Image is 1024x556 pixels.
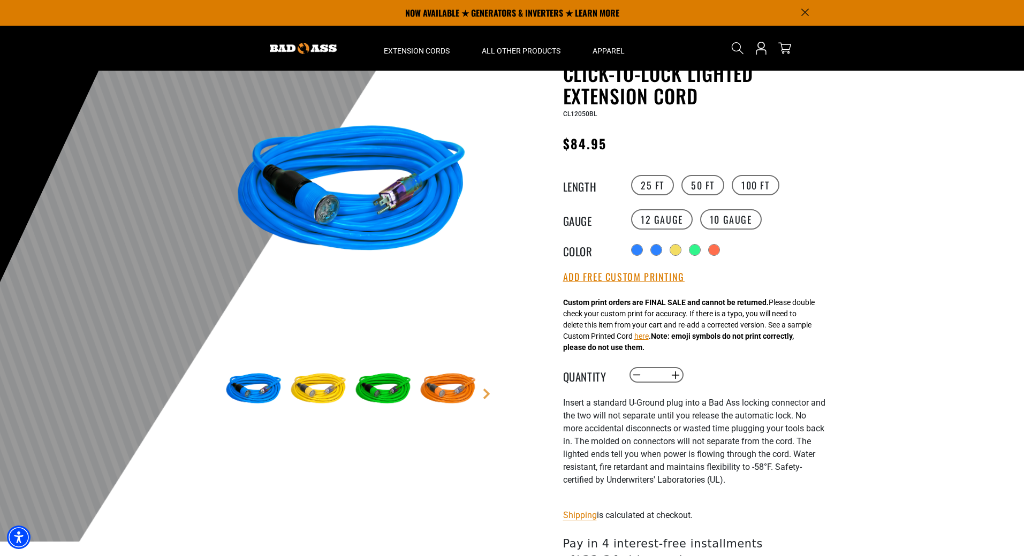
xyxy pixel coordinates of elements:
span: Extension Cords [384,46,450,56]
h1: Click-to-Lock Lighted Extension Cord [563,62,825,107]
a: Next [481,389,492,399]
img: Bad Ass Extension Cords [270,43,337,54]
legend: Gauge [563,212,617,226]
span: nsert a standard U-Ground plug into a Bad Ass locking connector and the two will not separate unt... [563,398,825,485]
strong: Note: emoji symbols do not print correctly, please do not use them. [563,332,794,352]
button: here [634,331,649,342]
a: Open this option [753,26,770,71]
label: 50 FT [681,175,724,195]
summary: All Other Products [466,26,577,71]
span: All Other Products [482,46,560,56]
img: green [352,359,414,421]
a: cart [776,42,793,55]
img: blue [223,64,481,322]
a: Shipping [563,510,597,520]
span: Apparel [593,46,625,56]
img: orange [417,359,479,421]
div: Please double check your custom print for accuracy. If there is a typo, you will need to delete t... [563,297,815,353]
label: 10 Gauge [700,209,762,230]
button: Add Free Custom Printing [563,271,685,283]
summary: Search [729,40,746,57]
label: 100 FT [732,175,779,195]
div: I [563,397,825,499]
summary: Apparel [577,26,641,71]
div: is calculated at checkout. [563,508,825,522]
legend: Color [563,243,617,257]
span: $84.95 [563,134,606,153]
img: blue [223,359,285,421]
summary: Extension Cords [368,26,466,71]
legend: Length [563,178,617,192]
img: yellow [287,359,350,421]
label: 25 FT [631,175,674,195]
label: 12 Gauge [631,209,693,230]
label: Quantity [563,368,617,382]
span: CL12050BL [563,110,597,118]
div: Accessibility Menu [7,525,31,549]
strong: Custom print orders are FINAL SALE and cannot be returned. [563,298,769,307]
